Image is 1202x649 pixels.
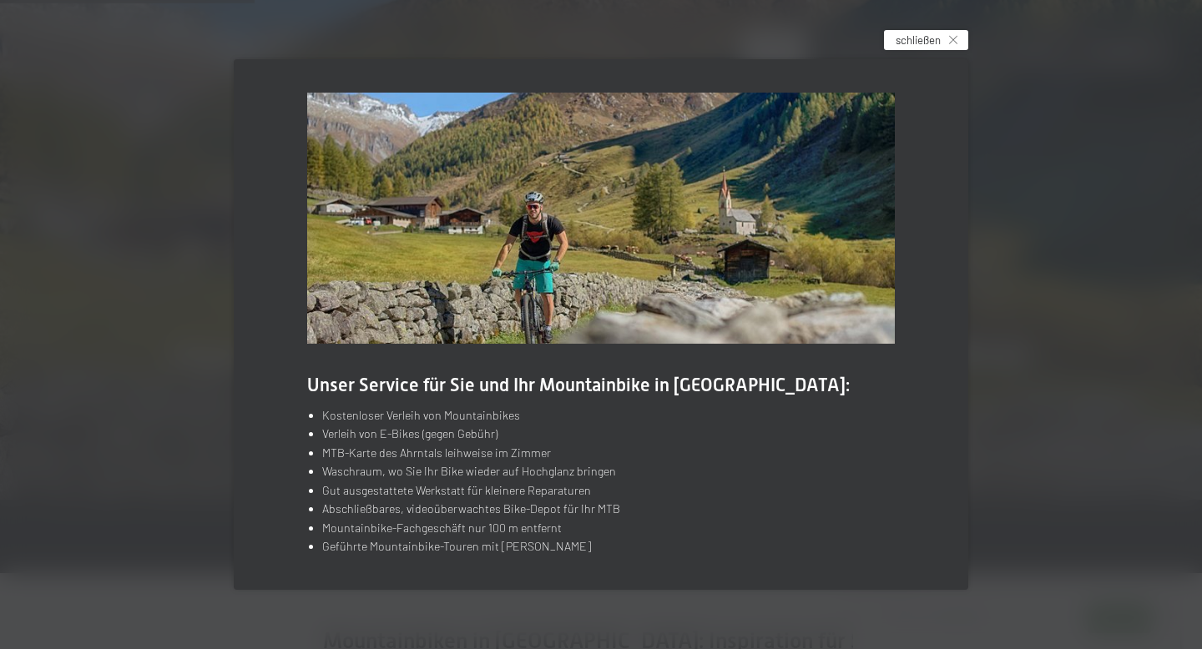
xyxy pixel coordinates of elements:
[322,425,895,444] li: Verleih von E-Bikes (gegen Gebühr)
[322,462,895,481] li: Waschraum, wo Sie Ihr Bike wieder auf Hochglanz bringen
[322,406,895,425] li: Kostenloser Verleih von Mountainbikes
[322,444,895,463] li: MTB-Karte des Ahrntals leihweise im Zimmer
[322,500,895,519] li: Abschließbares, videoüberwachtes Bike-Depot für Ihr MTB
[896,33,941,48] span: schließen
[322,519,895,538] li: Mountainbike-Fachgeschäft nur 100 m entfernt
[307,375,850,395] span: Unser Service für Sie und Ihr Mountainbike in [GEOGRAPHIC_DATA]:
[322,481,895,501] li: Gut ausgestattete Werkstatt für kleinere Reparaturen
[307,93,895,344] img: Per Mountainbike Südtirol erkunden – Ihr Sommerurlaub
[322,537,895,556] li: Geführte Mountainbike-Touren mit [PERSON_NAME]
